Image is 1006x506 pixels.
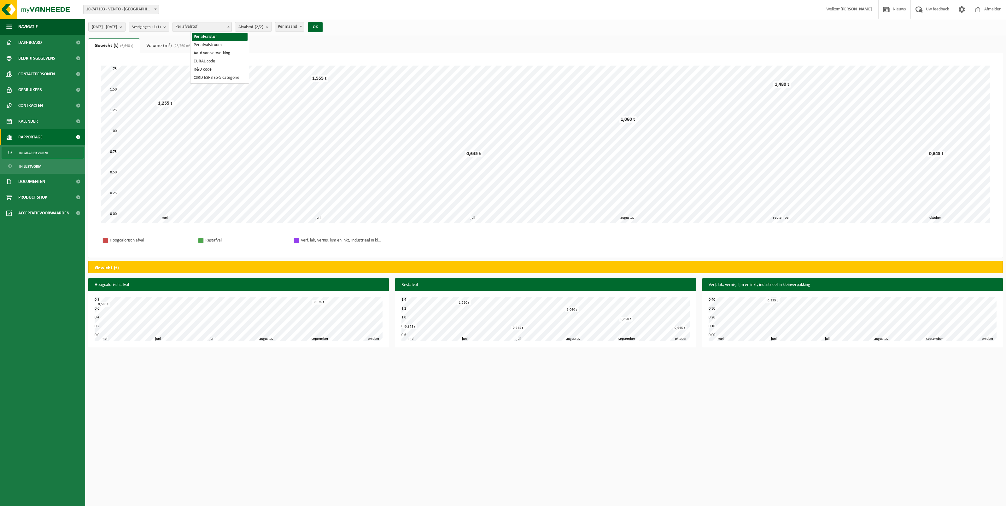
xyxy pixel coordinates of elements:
button: Vestigingen(1/1) [129,22,169,32]
span: (28,760 m³) [172,44,192,48]
span: In lijstvorm [19,160,41,172]
button: OK [308,22,323,32]
count: (2/2) [255,25,263,29]
div: 0,645 t [927,151,945,157]
span: Rapportage [18,129,43,145]
a: Volume (m³) [140,38,198,53]
div: 0,645 t [673,326,687,330]
div: 0,850 t [619,317,633,322]
span: Vestigingen [132,22,161,32]
span: Per maand [275,22,304,31]
button: Afvalstof(2/2) [235,22,272,32]
span: Contracten [18,98,43,113]
count: (1/1) [152,25,161,29]
div: 1,220 t [457,300,471,305]
h3: Hoogcalorisch afval [88,278,389,292]
span: Per maand [275,22,305,32]
span: (6,640 t) [119,44,133,48]
span: [DATE] - [DATE] [92,22,117,32]
span: Kalender [18,113,38,129]
div: 1,060 t [619,116,637,123]
div: Verf, lak, vernis, lijm en inkt, industrieel in kleinverpakking [301,236,383,244]
span: Per afvalstof [173,22,231,31]
span: Dashboard [18,35,42,50]
h3: Restafval [395,278,696,292]
h2: Gewicht (t) [89,261,125,275]
span: Per afvalstof [173,22,232,32]
div: 1,555 t [311,75,328,82]
div: 1,255 t [156,100,174,107]
div: 0,335 t [766,298,780,303]
div: 1,060 t [565,307,579,312]
div: 0,630 t [312,300,326,305]
li: Per afvalstroom [192,41,248,49]
a: Gewicht (t) [88,38,140,53]
li: R&D code [192,66,248,74]
span: 10-747103 - VENTO - OUDENAARDE [84,5,159,14]
li: Per afvalstof [192,33,248,41]
span: Gebruikers [18,82,42,98]
strong: [PERSON_NAME] [840,7,872,12]
a: In lijstvorm [2,160,84,172]
div: 0,675 t [403,324,417,329]
li: EURAL code [192,57,248,66]
div: 0,645 t [465,151,483,157]
span: Acceptatievoorwaarden [18,205,69,221]
span: 10-747103 - VENTO - OUDENAARDE [83,5,159,14]
span: In grafiekvorm [19,147,48,159]
span: Documenten [18,174,45,189]
span: Navigatie [18,19,38,35]
span: Bedrijfsgegevens [18,50,55,66]
span: Product Shop [18,189,47,205]
div: 1,480 t [773,81,791,88]
a: In grafiekvorm [2,147,84,159]
div: Hoogcalorisch afval [110,236,192,244]
div: 0,645 t [511,326,525,330]
h3: Verf, lak, vernis, lijm en inkt, industrieel in kleinverpakking [702,278,1003,292]
button: [DATE] - [DATE] [88,22,126,32]
span: Contactpersonen [18,66,55,82]
li: CSRD ESRS E5-5 categorie [192,74,248,82]
div: Restafval [205,236,287,244]
div: 0,580 t [97,302,110,307]
li: Aard van verwerking [192,49,248,57]
span: Afvalstof [238,22,263,32]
